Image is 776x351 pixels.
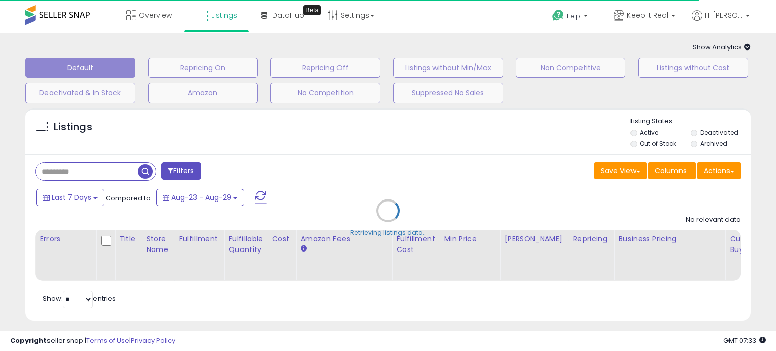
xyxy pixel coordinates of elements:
[131,336,175,345] a: Privacy Policy
[25,83,135,103] button: Deactivated & In Stock
[270,58,380,78] button: Repricing Off
[567,12,580,20] span: Help
[638,58,748,78] button: Listings without Cost
[25,58,135,78] button: Default
[350,228,426,237] div: Retrieving listings data..
[516,58,626,78] button: Non Competitive
[705,10,743,20] span: Hi [PERSON_NAME]
[393,58,503,78] button: Listings without Min/Max
[148,83,258,103] button: Amazon
[393,83,503,103] button: Suppressed No Sales
[86,336,129,345] a: Terms of Use
[552,9,564,22] i: Get Help
[10,336,175,346] div: seller snap | |
[544,2,598,33] a: Help
[693,42,751,52] span: Show Analytics
[270,83,380,103] button: No Competition
[10,336,47,345] strong: Copyright
[272,10,304,20] span: DataHub
[148,58,258,78] button: Repricing On
[723,336,766,345] span: 2025-09-6 07:33 GMT
[211,10,237,20] span: Listings
[303,5,321,15] div: Tooltip anchor
[692,10,750,33] a: Hi [PERSON_NAME]
[627,10,668,20] span: Keep It Real
[139,10,172,20] span: Overview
